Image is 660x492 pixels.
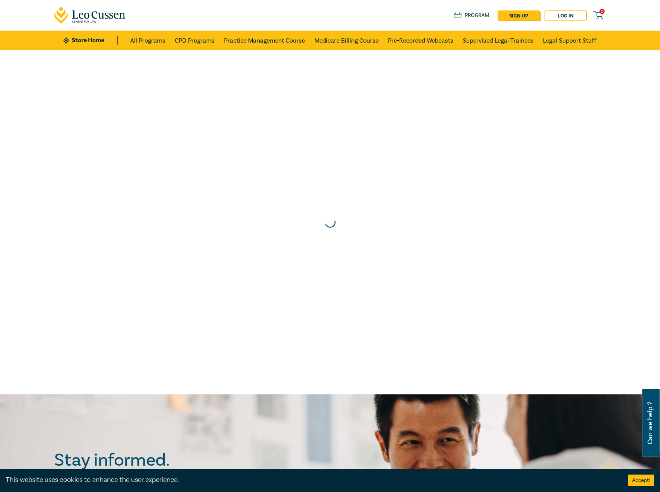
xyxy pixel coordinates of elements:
[175,31,215,50] a: CPD Programs
[463,31,534,50] a: Supervised Legal Trainees
[600,9,605,14] span: 0
[543,31,596,50] a: Legal Support Staff
[454,11,490,20] a: Program
[628,475,654,486] button: Accept cookies
[224,31,305,50] a: Practice Management Course
[314,31,379,50] a: Medicare Billing Course
[130,31,165,50] a: All Programs
[54,450,237,470] h2: Stay informed.
[6,475,617,485] div: This website uses cookies to enhance the user experience.
[646,394,654,452] span: Can we help ?
[64,36,117,45] a: Store Home
[545,10,587,21] a: Log in
[388,31,453,50] a: Pre-Recorded Webcasts
[498,10,540,21] a: sign up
